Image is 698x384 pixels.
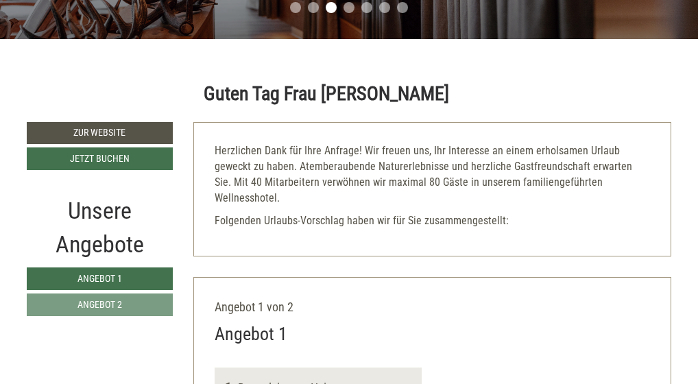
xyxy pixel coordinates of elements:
[27,122,173,144] a: Zur Website
[77,273,122,284] span: Angebot 1
[215,300,293,314] span: Angebot 1 von 2
[77,299,122,310] span: Angebot 2
[204,84,449,105] h1: Guten Tag Frau [PERSON_NAME]
[215,143,651,206] p: Herzlichen Dank für Ihre Anfrage! Wir freuen uns, Ihr Interesse an einem erholsamen Urlaub geweck...
[27,194,173,261] div: Unsere Angebote
[27,147,173,170] a: Jetzt buchen
[215,322,287,347] div: Angebot 1
[215,213,651,229] p: Folgenden Urlaubs-Vorschlag haben wir für Sie zusammengestellt:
